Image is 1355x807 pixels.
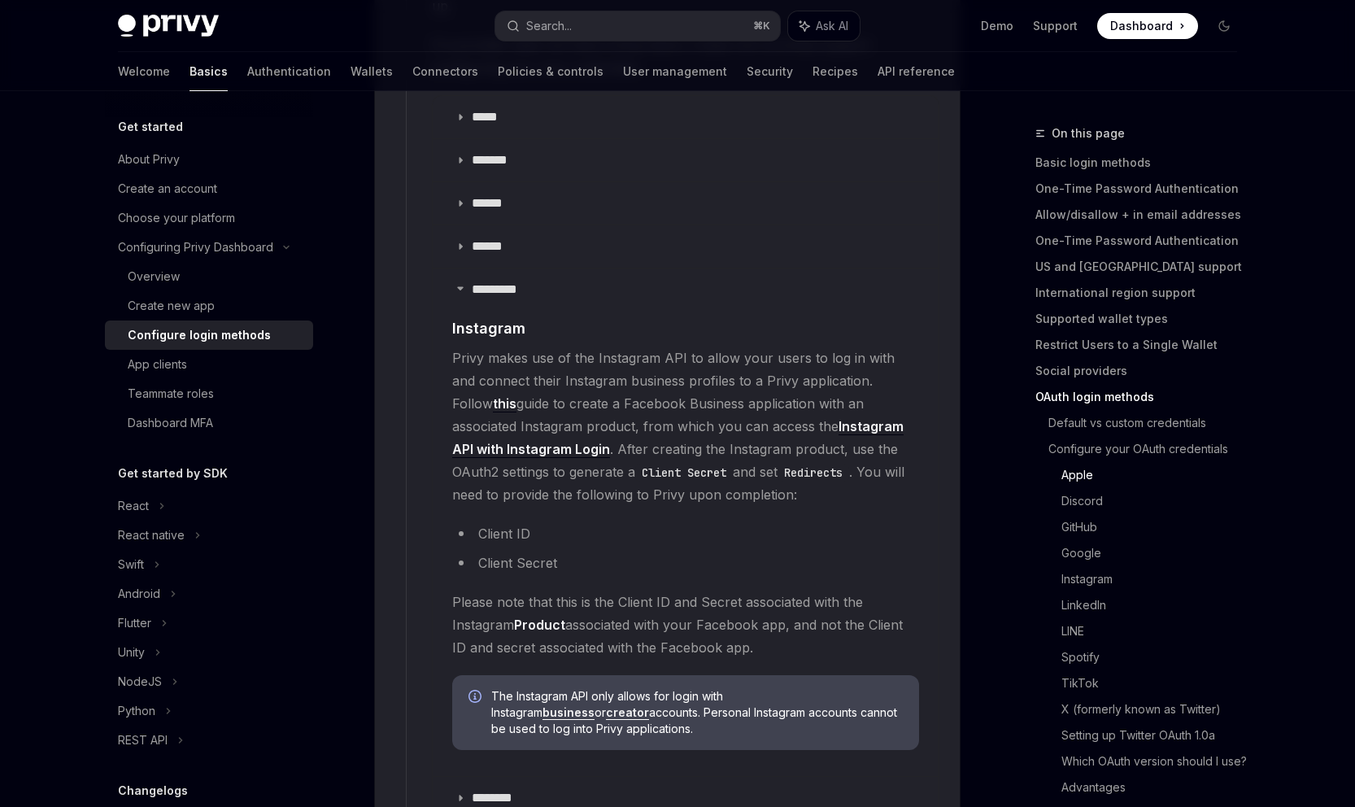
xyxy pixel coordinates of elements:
[351,52,393,91] a: Wallets
[1035,150,1250,176] a: Basic login methods
[118,117,183,137] h5: Get started
[491,688,903,737] span: The Instagram API only allows for login with Instagram or accounts. Personal Instagram accounts c...
[452,522,919,545] li: Client ID
[1048,436,1250,462] a: Configure your OAuth credentials
[1052,124,1125,143] span: On this page
[778,464,849,482] code: Redirects
[816,18,848,34] span: Ask AI
[1048,410,1250,436] a: Default vs custom credentials
[1035,280,1250,306] a: International region support
[1061,696,1250,722] a: X (formerly known as Twitter)
[542,705,595,720] a: business
[1211,13,1237,39] button: Toggle dark mode
[118,208,235,228] div: Choose your platform
[1097,13,1198,39] a: Dashboard
[105,145,313,174] a: About Privy
[1061,774,1250,800] a: Advantages
[105,203,313,233] a: Choose your platform
[128,413,213,433] div: Dashboard MFA
[1061,748,1250,774] a: Which OAuth version should I use?
[247,52,331,91] a: Authentication
[105,379,313,408] a: Teammate roles
[128,355,187,374] div: App clients
[1033,18,1078,34] a: Support
[118,701,155,721] div: Python
[623,52,727,91] a: User management
[747,52,793,91] a: Security
[1035,384,1250,410] a: OAuth login methods
[1061,722,1250,748] a: Setting up Twitter OAuth 1.0a
[493,395,516,412] a: this
[1061,488,1250,514] a: Discord
[1035,306,1250,332] a: Supported wallet types
[468,690,485,706] svg: Info
[118,52,170,91] a: Welcome
[635,464,733,482] code: Client Secret
[1035,176,1250,202] a: One-Time Password Authentication
[118,150,180,169] div: About Privy
[1061,540,1250,566] a: Google
[452,591,919,659] span: Please note that this is the Client ID and Secret associated with the Instagram associated with y...
[105,350,313,379] a: App clients
[981,18,1013,34] a: Demo
[1035,332,1250,358] a: Restrict Users to a Single Wallet
[452,552,919,574] li: Client Secret
[878,52,955,91] a: API reference
[1061,566,1250,592] a: Instagram
[412,52,478,91] a: Connectors
[495,11,780,41] button: Search...⌘K
[1061,592,1250,618] a: LinkedIn
[128,267,180,286] div: Overview
[128,296,215,316] div: Create new app
[118,179,217,198] div: Create an account
[433,268,939,776] details: **** ****Navigate to headerInstagramPrivy makes use of the Instagram API to allow your users to l...
[118,584,160,604] div: Android
[118,781,188,800] h5: Changelogs
[606,705,649,720] a: creator
[118,496,149,516] div: React
[1035,254,1250,280] a: US and [GEOGRAPHIC_DATA] support
[1061,670,1250,696] a: TikTok
[105,262,313,291] a: Overview
[514,617,565,633] strong: Product
[452,347,919,506] span: Privy makes use of the Instagram API to allow your users to log in with and connect their Instagr...
[118,526,185,545] div: React native
[1110,18,1173,34] span: Dashboard
[1035,358,1250,384] a: Social providers
[1061,462,1250,488] a: Apple
[190,52,228,91] a: Basics
[118,672,162,691] div: NodeJS
[498,52,603,91] a: Policies & controls
[526,16,572,36] div: Search...
[118,238,273,257] div: Configuring Privy Dashboard
[1035,228,1250,254] a: One-Time Password Authentication
[1061,514,1250,540] a: GitHub
[118,731,168,750] div: REST API
[105,174,313,203] a: Create an account
[118,464,228,483] h5: Get started by SDK
[813,52,858,91] a: Recipes
[1061,618,1250,644] a: LINE
[128,384,214,403] div: Teammate roles
[118,15,219,37] img: dark logo
[118,613,151,633] div: Flutter
[788,11,860,41] button: Ask AI
[118,555,144,574] div: Swift
[1035,202,1250,228] a: Allow/disallow + in email addresses
[105,291,313,321] a: Create new app
[128,325,271,345] div: Configure login methods
[105,408,313,438] a: Dashboard MFA
[118,643,145,662] div: Unity
[753,20,770,33] span: ⌘ K
[452,317,525,339] span: Instagram
[1061,644,1250,670] a: Spotify
[105,321,313,350] a: Configure login methods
